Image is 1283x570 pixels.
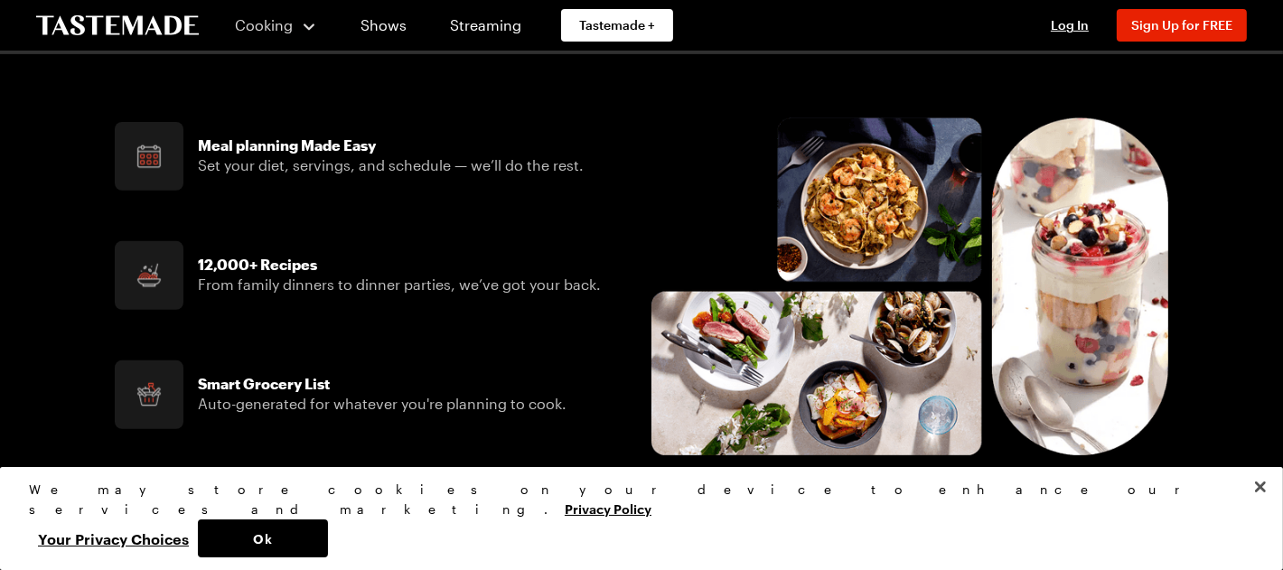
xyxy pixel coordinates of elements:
[1117,9,1247,42] button: Sign Up for FREE
[198,395,567,412] span: Auto-generated for whatever you're planning to cook.
[198,136,584,154] p: Meal planning Made Easy
[198,156,584,173] span: Set your diet, servings, and schedule — we’ll do the rest.
[198,276,601,293] span: From family dinners to dinner parties, we’ve got your back.
[29,480,1239,519] div: We may store cookies on your device to enhance our services and marketing.
[29,480,1239,557] div: Privacy
[236,16,294,33] span: Cooking
[235,4,317,47] button: Cooking
[198,256,601,274] p: 12,000+ Recipes
[565,500,651,517] a: More information about your privacy, opens in a new tab
[29,519,198,557] button: Your Privacy Choices
[198,375,567,393] p: Smart Grocery List
[198,519,328,557] button: Ok
[36,15,199,36] a: To Tastemade Home Page
[1034,16,1106,34] button: Log In
[1131,17,1232,33] span: Sign Up for FREE
[561,9,673,42] a: Tastemade +
[1051,17,1089,33] span: Log In
[1241,467,1280,507] button: Close
[579,16,655,34] span: Tastemade +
